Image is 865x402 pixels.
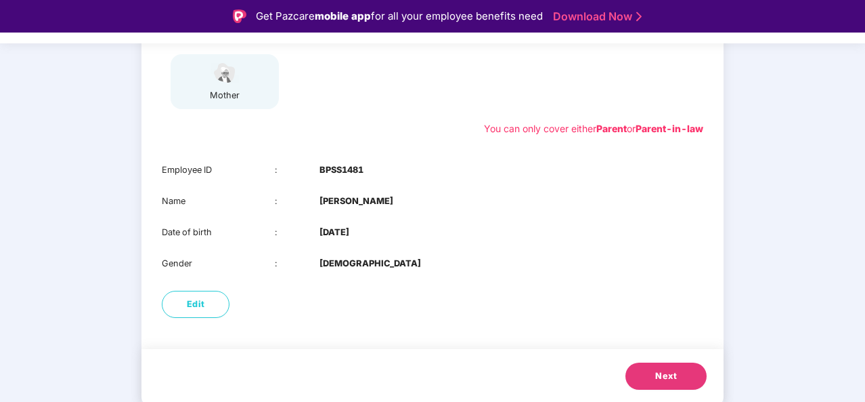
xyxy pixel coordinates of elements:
strong: mobile app [315,9,371,22]
div: : [275,257,320,270]
div: You can only cover either or [484,121,703,136]
b: [DATE] [319,226,349,239]
span: Edit [187,298,205,311]
img: Logo [233,9,246,23]
b: Parent [596,123,627,134]
div: : [275,163,320,177]
img: Stroke [636,9,642,24]
div: : [275,226,320,239]
b: BPSS1481 [319,163,363,177]
div: Gender [162,257,275,270]
img: svg+xml;base64,PHN2ZyB4bWxucz0iaHR0cDovL3d3dy53My5vcmcvMjAwMC9zdmciIHdpZHRoPSI1NCIgaGVpZ2h0PSIzOC... [208,61,242,85]
b: Parent-in-law [636,123,703,134]
b: [PERSON_NAME] [319,195,393,208]
div: : [275,195,320,208]
div: mother [208,89,242,102]
div: Name [162,195,275,208]
button: Edit [162,291,229,318]
span: Next [655,369,677,383]
b: [DEMOGRAPHIC_DATA] [319,257,421,270]
div: Employee ID [162,163,275,177]
a: Download Now [553,9,638,24]
div: Get Pazcare for all your employee benefits need [256,8,543,24]
div: Date of birth [162,226,275,239]
button: Next [625,363,707,390]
